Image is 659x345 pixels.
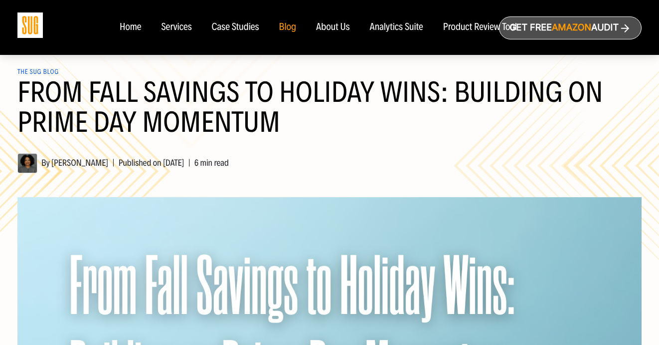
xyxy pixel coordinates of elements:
span: | [184,157,194,168]
span: Amazon [552,22,591,33]
a: Home [120,22,141,33]
span: | [108,157,118,168]
span: By [PERSON_NAME] Published on [DATE] 6 min read [17,157,229,168]
a: Get freeAmazonAudit [499,16,642,39]
img: Hanna Tekle [17,153,37,173]
a: Case Studies [212,22,259,33]
a: The SUG Blog [17,68,59,76]
a: Blog [279,22,297,33]
a: Product Review Tool [443,22,517,33]
a: Services [161,22,191,33]
a: Analytics Suite [370,22,423,33]
h1: From Fall Savings to Holiday Wins: Building on Prime Day Momentum [17,77,642,149]
img: Sug [17,12,43,38]
a: About Us [316,22,350,33]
